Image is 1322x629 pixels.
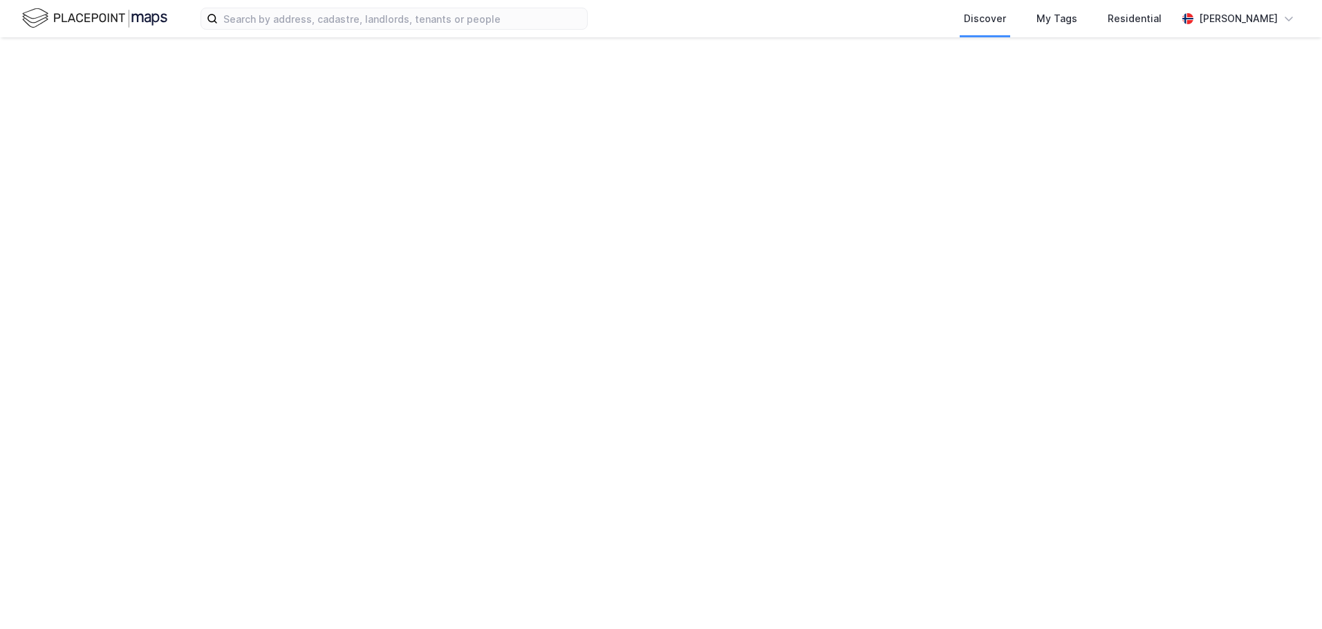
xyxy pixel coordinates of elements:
div: Residential [1108,10,1162,27]
input: Search by address, cadastre, landlords, tenants or people [218,8,587,29]
div: My Tags [1036,10,1077,27]
img: logo.f888ab2527a4732fd821a326f86c7f29.svg [22,6,167,30]
div: Discover [964,10,1006,27]
div: [PERSON_NAME] [1199,10,1278,27]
